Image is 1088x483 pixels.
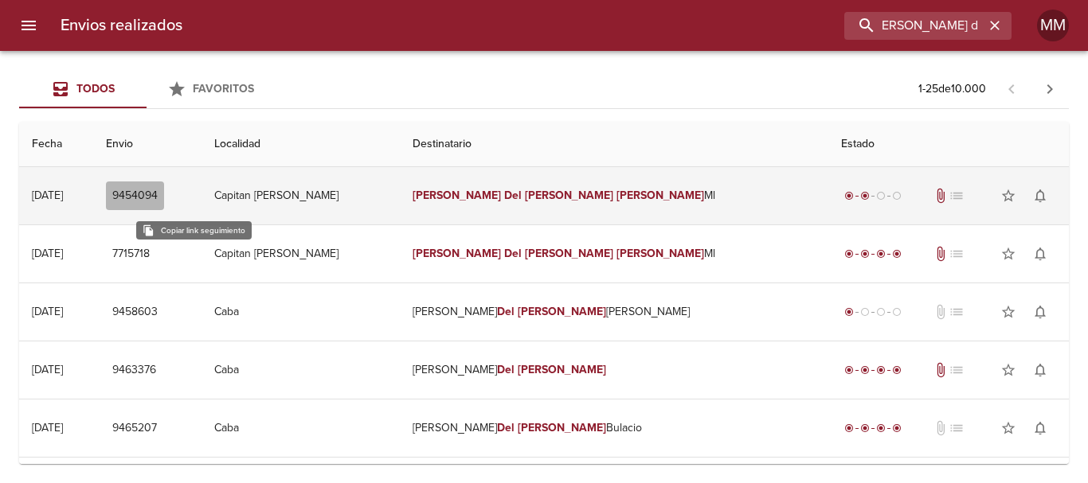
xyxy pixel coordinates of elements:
[202,225,400,282] td: Capitan [PERSON_NAME]
[32,421,63,434] div: [DATE]
[992,80,1031,96] span: Pagina anterior
[918,81,986,97] p: 1 - 25 de 10.000
[518,363,606,376] em: [PERSON_NAME]
[844,307,854,317] span: radio_button_checked
[32,247,63,260] div: [DATE]
[1037,10,1069,41] div: MM
[992,296,1024,328] button: Agregar a favoritos
[992,180,1024,212] button: Agregar a favoritos
[1032,304,1048,320] span: notifications_none
[949,246,965,262] span: No tiene pedido asociado
[933,188,949,204] span: Tiene documentos adjuntos
[876,191,886,201] span: radio_button_unchecked
[106,414,163,443] button: 9465207
[860,191,870,201] span: radio_button_checked
[949,362,965,378] span: No tiene pedido asociado
[497,363,515,376] em: Del
[1024,354,1056,386] button: Activar notificaciones
[400,167,828,224] td: Ml
[413,189,501,202] em: [PERSON_NAME]
[949,420,965,436] span: No tiene pedido asociado
[860,307,870,317] span: radio_button_unchecked
[202,341,400,399] td: Caba
[933,362,949,378] span: Tiene documentos adjuntos
[841,304,905,320] div: Generado
[1032,246,1048,262] span: notifications_none
[876,249,886,259] span: radio_button_checked
[400,283,828,341] td: [PERSON_NAME] [PERSON_NAME]
[616,247,705,260] em: [PERSON_NAME]
[112,186,158,206] span: 9454094
[112,244,151,264] span: 7715718
[860,249,870,259] span: radio_button_checked
[892,423,902,433] span: radio_button_checked
[400,399,828,457] td: [PERSON_NAME] Bulacio
[841,246,905,262] div: Entregado
[32,305,63,318] div: [DATE]
[413,247,501,260] em: [PERSON_NAME]
[112,360,156,380] span: 9463376
[193,82,254,95] span: Favoritos
[860,423,870,433] span: radio_button_checked
[1031,70,1069,108] span: Pagina siguiente
[844,249,854,259] span: radio_button_checked
[949,304,965,320] span: No tiene pedido asociado
[504,189,522,202] em: Del
[1000,304,1016,320] span: star_border
[202,122,400,167] th: Localidad
[933,304,949,320] span: No tiene documentos adjuntos
[504,247,522,260] em: Del
[876,365,886,375] span: radio_button_checked
[844,365,854,375] span: radio_button_checked
[841,188,905,204] div: Despachado
[1000,420,1016,436] span: star_border
[525,247,613,260] em: [PERSON_NAME]
[32,363,63,376] div: [DATE]
[202,167,400,224] td: Capitan [PERSON_NAME]
[112,302,158,322] span: 9458603
[1024,296,1056,328] button: Activar notificaciones
[497,421,515,434] em: Del
[518,421,606,434] em: [PERSON_NAME]
[400,341,828,399] td: [PERSON_NAME]
[1032,362,1048,378] span: notifications_none
[841,362,905,378] div: Entregado
[202,399,400,457] td: Caba
[892,191,902,201] span: radio_button_unchecked
[400,225,828,282] td: Ml
[841,420,905,436] div: Entregado
[1024,180,1056,212] button: Activar notificaciones
[106,181,164,211] button: 9454094
[10,6,48,45] button: menu
[32,189,63,202] div: [DATE]
[844,12,984,40] input: buscar
[106,240,157,269] button: 7715718
[844,423,854,433] span: radio_button_checked
[933,246,949,262] span: Tiene documentos adjuntos
[876,423,886,433] span: radio_button_checked
[1024,412,1056,444] button: Activar notificaciones
[93,122,202,167] th: Envio
[892,307,902,317] span: radio_button_unchecked
[106,298,164,327] button: 9458603
[892,365,902,375] span: radio_button_checked
[202,283,400,341] td: Caba
[949,188,965,204] span: No tiene pedido asociado
[525,189,613,202] em: [PERSON_NAME]
[844,191,854,201] span: radio_button_checked
[1024,238,1056,270] button: Activar notificaciones
[616,189,705,202] em: [PERSON_NAME]
[1000,188,1016,204] span: star_border
[1000,362,1016,378] span: star_border
[876,307,886,317] span: radio_button_unchecked
[1032,188,1048,204] span: notifications_none
[1032,420,1048,436] span: notifications_none
[933,420,949,436] span: No tiene documentos adjuntos
[19,122,93,167] th: Fecha
[892,249,902,259] span: radio_button_checked
[61,13,182,38] h6: Envios realizados
[1037,10,1069,41] div: Abrir información de usuario
[992,354,1024,386] button: Agregar a favoritos
[860,365,870,375] span: radio_button_checked
[112,419,157,438] span: 9465207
